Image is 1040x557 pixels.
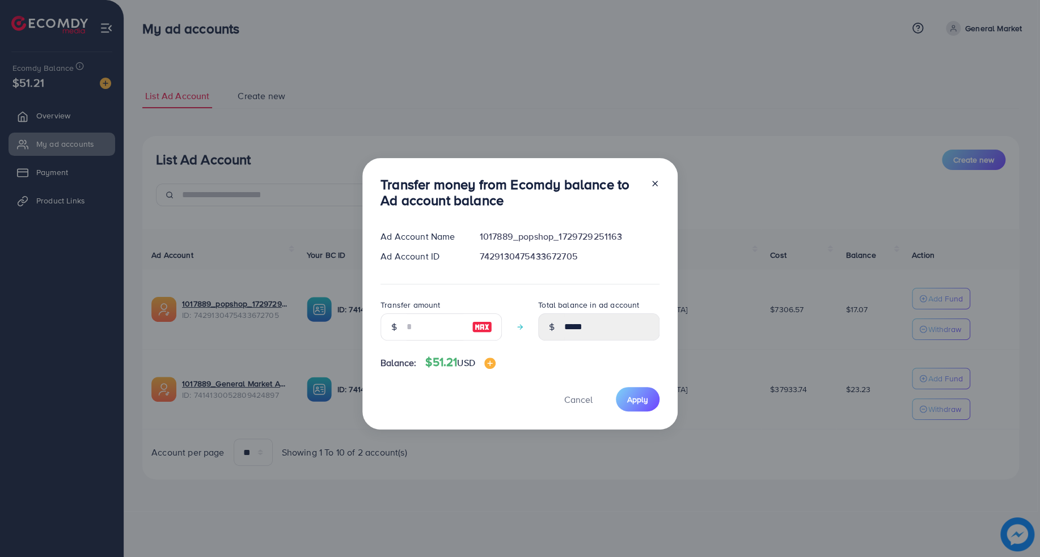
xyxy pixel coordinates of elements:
[484,358,496,369] img: image
[616,387,659,411] button: Apply
[471,230,669,243] div: 1017889_popshop_1729729251163
[550,387,607,411] button: Cancel
[472,320,492,334] img: image
[371,250,471,263] div: Ad Account ID
[371,230,471,243] div: Ad Account Name
[425,355,495,369] h4: $51.21
[381,356,416,369] span: Balance:
[381,176,641,209] h3: Transfer money from Ecomdy balance to Ad account balance
[381,299,440,311] label: Transfer amount
[538,299,639,311] label: Total balance in ad account
[457,356,475,369] span: USD
[627,394,648,405] span: Apply
[564,393,593,406] span: Cancel
[471,250,669,263] div: 7429130475433672705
